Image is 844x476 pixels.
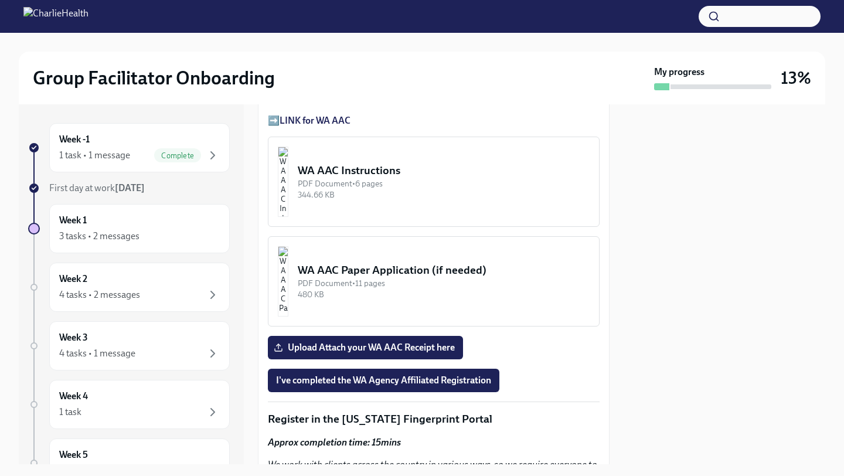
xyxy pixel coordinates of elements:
a: Week 24 tasks • 2 messages [28,263,230,312]
a: First day at work[DATE] [28,182,230,195]
button: WA AAC InstructionsPDF Document•6 pages344.66 KB [268,137,600,227]
div: 1 task • 1 message [59,149,130,162]
span: I've completed the WA Agency Affiliated Registration [276,375,491,386]
div: WA AAC Paper Application (if needed) [298,263,590,278]
label: Upload Attach your WA AAC Receipt here [268,336,463,359]
div: 4 tasks • 1 message [59,347,135,360]
h6: Week 4 [59,390,88,403]
h6: Week 5 [59,448,88,461]
div: 344.66 KB [298,189,590,200]
h6: Week 1 [59,214,87,227]
a: Week 13 tasks • 2 messages [28,204,230,253]
img: WA AAC Instructions [278,147,288,217]
div: WA AAC Instructions [298,163,590,178]
div: PDF Document • 6 pages [298,178,590,189]
button: WA AAC Paper Application (if needed)PDF Document•11 pages480 KB [268,236,600,327]
div: PDF Document • 11 pages [298,278,590,289]
h6: Week 2 [59,273,87,285]
strong: My progress [654,66,705,79]
strong: [DATE] [115,182,145,193]
h3: 13% [781,67,811,89]
div: 3 tasks • 2 messages [59,230,139,243]
h2: Group Facilitator Onboarding [33,66,275,90]
span: First day at work [49,182,145,193]
img: WA AAC Paper Application (if needed) [278,246,288,317]
h6: Week -1 [59,133,90,146]
div: 1 task [59,406,81,419]
span: Upload Attach your WA AAC Receipt here [276,342,455,353]
a: Week 41 task [28,380,230,429]
strong: Approx completion time: 15mins [268,437,401,448]
span: Complete [154,151,201,160]
p: Register in the [US_STATE] Fingerprint Portal [268,412,600,427]
div: 4 tasks • 2 messages [59,288,140,301]
h6: Week 3 [59,331,88,344]
button: I've completed the WA Agency Affiliated Registration [268,369,499,392]
a: LINK for WA AAC [280,115,350,126]
img: CharlieHealth [23,7,89,26]
p: ➡️ [268,114,600,127]
a: Week 34 tasks • 1 message [28,321,230,370]
a: Week -11 task • 1 messageComplete [28,123,230,172]
div: 480 KB [298,289,590,300]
